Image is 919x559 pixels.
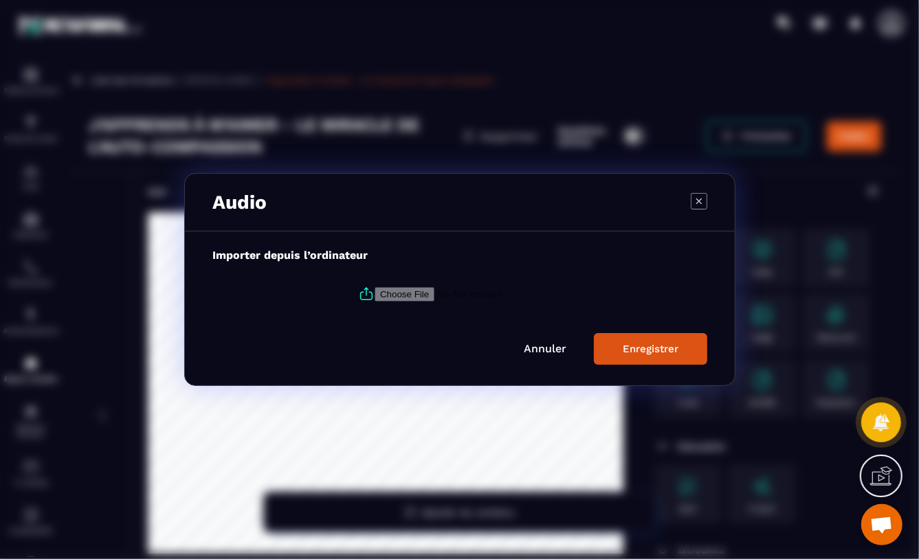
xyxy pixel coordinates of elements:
[861,504,903,545] a: Ouvrir le chat
[524,342,566,355] a: Annuler
[623,343,678,355] div: Enregistrer
[594,333,707,365] button: Enregistrer
[212,191,267,214] h3: Audio
[212,249,368,262] label: Importer depuis l’ordinateur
